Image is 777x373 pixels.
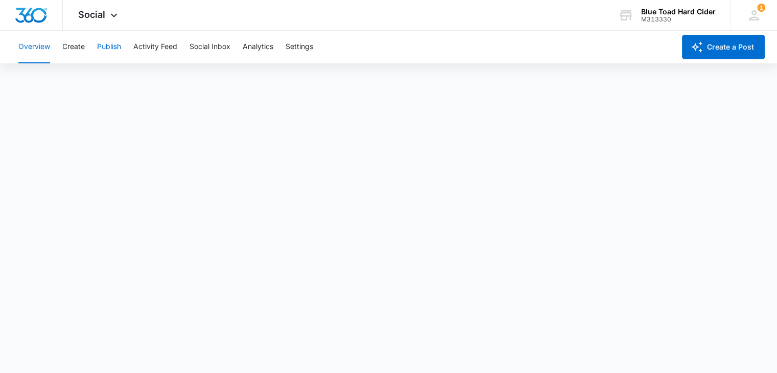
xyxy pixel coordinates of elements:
[97,31,121,63] button: Publish
[18,31,50,63] button: Overview
[641,16,716,23] div: account id
[190,31,230,63] button: Social Inbox
[641,8,716,16] div: account name
[62,31,85,63] button: Create
[757,4,765,12] span: 1
[133,31,177,63] button: Activity Feed
[682,35,765,59] button: Create a Post
[286,31,313,63] button: Settings
[78,9,105,20] span: Social
[757,4,765,12] div: notifications count
[243,31,273,63] button: Analytics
